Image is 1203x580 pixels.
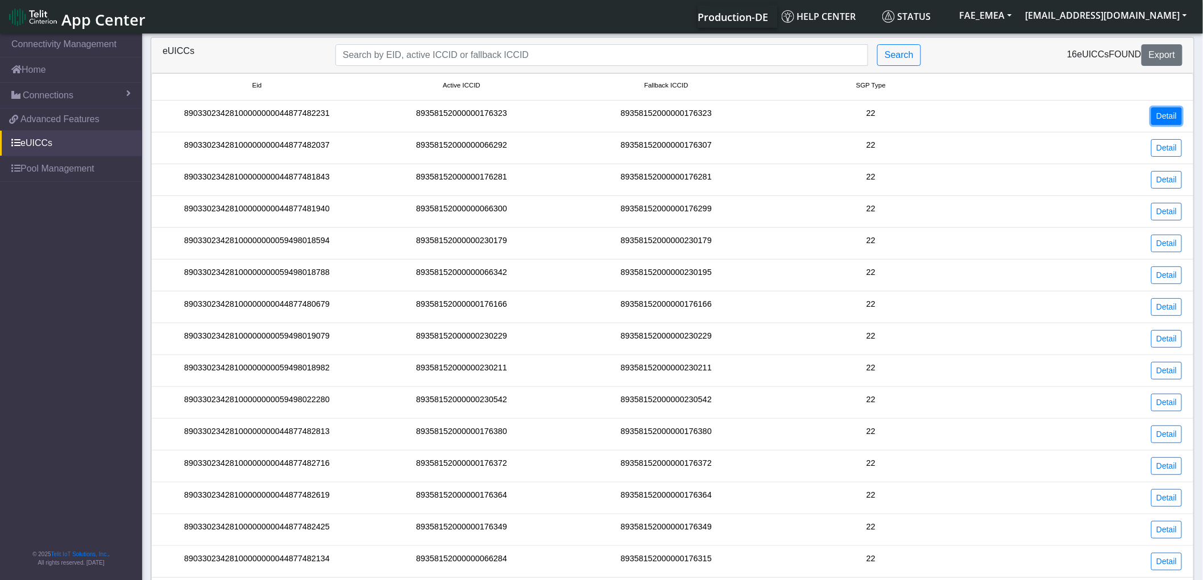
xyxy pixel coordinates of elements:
div: 89358152000000176372 [359,457,564,475]
div: 89358152000000230229 [359,330,564,348]
button: Export [1142,44,1183,66]
a: Detail [1151,489,1182,507]
div: 89033023428100000000044877482716 [155,457,359,475]
div: 89358152000000230211 [359,362,564,379]
a: Help center [777,5,878,28]
a: Detail [1151,521,1182,539]
img: status.svg [882,10,895,23]
img: knowledge.svg [782,10,794,23]
div: 89033023428100000000044877482134 [155,553,359,570]
div: 22 [769,107,973,125]
div: 22 [769,266,973,284]
div: 22 [769,521,973,539]
a: Detail [1151,425,1182,443]
a: Detail [1151,235,1182,252]
div: 89358152000000176349 [359,521,564,539]
div: 22 [769,362,973,379]
div: 89358152000000230542 [359,394,564,411]
a: Status [878,5,953,28]
div: 89358152000000230211 [564,362,769,379]
a: Detail [1151,107,1182,125]
span: Fallback ICCID [644,81,688,90]
button: FAE_EMEA [953,5,1019,26]
div: 22 [769,235,973,252]
span: Advanced Features [20,112,99,126]
div: 89358152000000176323 [564,107,769,125]
a: Detail [1151,553,1182,570]
button: Search [877,44,921,66]
div: 22 [769,489,973,507]
a: Detail [1151,203,1182,220]
div: 89033023428100000000059498019079 [155,330,359,348]
div: 22 [769,553,973,570]
div: 89358152000000176380 [564,425,769,443]
span: Active ICCID [443,81,480,90]
div: 89358152000000066292 [359,139,564,157]
div: 89358152000000066300 [359,203,564,220]
span: Connections [23,89,73,102]
div: 89033023428100000000044877481843 [155,171,359,189]
a: Detail [1151,266,1182,284]
div: 89358152000000176166 [564,298,769,316]
span: eUICCs [1077,49,1109,59]
div: 22 [769,457,973,475]
div: 89033023428100000000044877482037 [155,139,359,157]
div: 89033023428100000000059498018982 [155,362,359,379]
div: 89358152000000176372 [564,457,769,475]
div: 89033023428100000000044877480679 [155,298,359,316]
span: Production-DE [698,10,769,24]
img: logo-telit-cinterion-gw-new.png [9,8,57,26]
span: Status [882,10,931,23]
span: Help center [782,10,856,23]
div: 22 [769,298,973,316]
div: 89358152000000230179 [359,235,564,252]
a: Telit IoT Solutions, Inc. [51,551,108,557]
div: 22 [769,394,973,411]
div: 89358152000000176281 [359,171,564,189]
div: 89033023428100000000059498022280 [155,394,359,411]
div: 89358152000000066342 [359,266,564,284]
span: Eid [252,81,262,90]
div: 89033023428100000000044877482231 [155,107,359,125]
span: 16 [1067,49,1077,59]
div: 22 [769,171,973,189]
div: 22 [769,203,973,220]
div: 89358152000000230179 [564,235,769,252]
span: SGP Type [856,81,886,90]
span: App Center [61,9,146,30]
div: 89358152000000230195 [564,266,769,284]
a: Detail [1151,394,1182,411]
div: 22 [769,330,973,348]
a: Detail [1151,298,1182,316]
a: Detail [1151,457,1182,475]
span: Export [1149,50,1175,60]
div: eUICCs [154,44,327,66]
div: 22 [769,139,973,157]
div: 89358152000000230542 [564,394,769,411]
div: 89358152000000176364 [359,489,564,507]
a: Detail [1151,362,1182,379]
a: Detail [1151,139,1182,157]
div: 22 [769,425,973,443]
div: 89033023428100000000044877482813 [155,425,359,443]
div: 89033023428100000000059498018594 [155,235,359,252]
a: Detail [1151,171,1182,189]
div: 89358152000000176364 [564,489,769,507]
a: App Center [9,5,144,29]
span: found [1109,49,1142,59]
a: Detail [1151,330,1182,348]
div: 89033023428100000000059498018788 [155,266,359,284]
div: 89358152000000230229 [564,330,769,348]
div: 89358152000000176323 [359,107,564,125]
div: 89358152000000176299 [564,203,769,220]
div: 89358152000000176315 [564,553,769,570]
div: 89358152000000176281 [564,171,769,189]
div: 89358152000000176307 [564,139,769,157]
a: Your current platform instance [698,5,768,28]
div: 89358152000000176349 [564,521,769,539]
div: 89033023428100000000044877481940 [155,203,359,220]
div: 89033023428100000000044877482425 [155,521,359,539]
button: [EMAIL_ADDRESS][DOMAIN_NAME] [1019,5,1194,26]
div: 89358152000000176166 [359,298,564,316]
div: 89033023428100000000044877482619 [155,489,359,507]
